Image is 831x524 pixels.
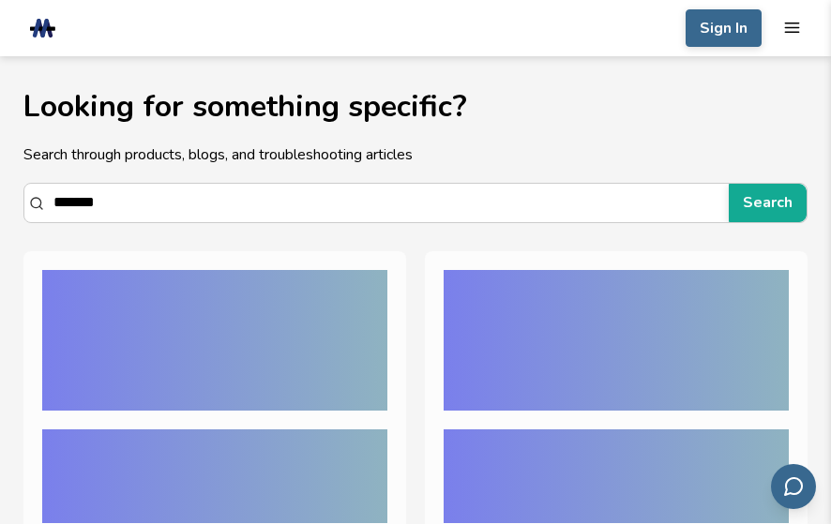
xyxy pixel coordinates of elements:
button: Search [729,184,807,221]
h1: Looking for something specific? [23,90,808,123]
input: Search [53,185,719,220]
button: Sign In [686,9,762,47]
button: Send feedback via email [771,464,816,509]
p: Search through products, blogs, and troubleshooting articles [23,143,808,166]
button: mobile navigation menu [783,19,801,37]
